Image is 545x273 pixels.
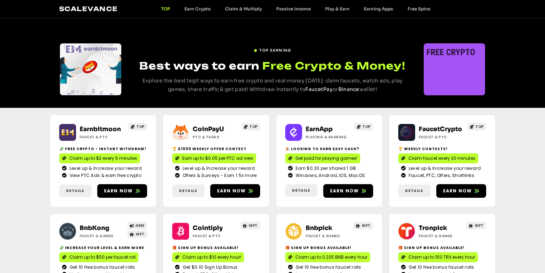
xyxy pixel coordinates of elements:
[104,188,133,194] span: Earn now
[80,125,121,133] a: Earnbitmoon
[295,155,357,162] span: Get paid for playing games!
[475,223,484,228] span: GIFT
[306,125,333,133] a: EarnApp
[127,230,147,238] a: GIFT
[80,233,124,239] h2: Faucet & Games
[181,172,257,179] span: Offers & Surveys - Earn 1.5x more
[154,6,177,11] a: TOP
[128,123,147,130] a: TOP
[408,254,475,260] span: Claim up to 150 TRX every hour
[419,224,447,232] a: Tronpick
[306,233,351,239] h2: Faucet & Games
[59,245,147,250] h2: 💸 Increase your level & earn more
[68,264,135,270] span: Get 10 free bonus faucet rolls
[323,184,373,198] a: Earn now
[338,86,360,92] a: Binance
[97,184,147,198] a: Earn now
[241,123,260,130] a: TOP
[285,245,373,250] h2: 🎁 Sign Up Bonus Available!
[294,264,361,270] span: Get 10 free bonus faucet rolls
[419,134,464,140] h2: Faucet & PTC
[419,125,462,133] a: FaucetCrypto
[218,6,269,11] a: Claim & Multiply
[172,252,244,262] a: Claim up to $10 every hour!
[136,124,145,129] span: TOP
[154,6,438,11] nav: Menu
[210,184,260,198] a: Earn now
[398,146,486,152] h2: 🏆 Weekly contests!
[172,153,256,163] a: Earn up to $0.05 per PTC ad view
[182,155,253,162] span: Earn up to $0.05 per PTC ad view
[362,124,371,129] span: TOP
[424,43,485,95] div: Slides
[306,134,351,140] h2: Playing & Sharing
[295,254,367,260] span: Claim up to 0.225 BNB every hour
[407,165,481,172] span: Level up & Increase your reward
[66,188,84,193] span: Details
[269,6,318,11] a: Passive Income
[330,188,359,194] span: Earn now
[193,233,238,239] h2: Faucet & PTC
[254,45,291,53] a: TOP EARNING
[217,188,246,194] span: Earn now
[285,146,373,152] h2: 🎉 Looking to Earn Easy Cash?
[193,134,238,140] h2: ptc & Tasks
[59,153,140,163] a: Claim up to $2 every 5 minutes
[468,123,486,130] a: TOP
[240,222,260,229] a: GIFT
[182,254,241,260] span: Claim up to $10 every hour!
[398,185,431,197] a: Details
[127,222,147,229] a: NEW
[407,264,474,270] span: Get 10 free bonus faucet rolls
[249,124,258,129] span: TOP
[69,155,137,162] span: Claim up to $2 every 5 minutes
[135,77,410,94] p: Explore the best legit ways to earn free crypto and real money [DATE]: claim faucets, watch ads, ...
[179,188,197,193] span: Details
[362,223,371,228] span: GIFT
[262,59,405,73] span: Free Crypto & Money!
[181,165,255,172] span: Level up & Increase your reward
[407,172,474,179] span: Faucet, PTC, Offers, Shortlinks
[68,172,141,179] span: View PTC Ads & earn free crypto
[172,245,260,250] h2: 🎁 Sign up bonus available!
[443,188,472,194] span: Earn now
[354,123,373,130] a: TOP
[172,185,205,197] a: Details
[59,252,138,262] a: Claim up to $50 per faucet roll
[193,224,223,232] a: Cointiply
[139,59,259,72] span: Best ways to earn
[357,6,400,11] a: Earning Apps
[398,245,486,250] h2: 🎁 Sign Up Bonus Available!
[353,222,373,229] a: GIFT
[177,6,218,11] a: Earn Crypto
[400,6,438,11] a: Free Spins
[259,48,291,53] span: TOP EARNING
[318,6,357,11] a: Play & Earn
[136,231,145,237] span: GIFT
[475,124,484,129] span: TOP
[285,252,370,262] a: Claim up to 0.225 BNB every hour
[80,134,124,140] h2: Faucet & PTC
[181,264,238,270] span: Get $0.10 Sign Up Bonus
[306,224,332,232] a: Bnbpick
[69,254,136,260] span: Claim up to $50 per faucet roll
[292,188,310,193] span: Details
[60,43,121,95] div: Slides
[419,233,464,239] h2: Faucet & Games
[294,172,365,179] span: Windows, Android, IOS, MacOS
[285,184,318,197] a: Details
[59,5,118,13] a: Scalevance
[398,153,478,163] a: Claim faucet every 20 minutes
[136,223,145,228] span: NEW
[172,146,260,152] h2: 🏆 $1000 Weekly Offer contest
[305,86,333,92] a: FaucetPay
[285,153,360,163] a: Get paid for playing games!
[59,146,147,152] h2: 💸 Free crypto - Instant withdraw!
[408,155,475,162] span: Claim faucet every 20 minutes
[59,185,91,197] a: Details
[80,224,109,232] a: BnbKong
[398,252,478,262] a: Claim up to 150 TRX every hour
[249,223,258,228] span: GIFT
[436,184,486,198] a: Earn now
[68,165,142,172] span: Level up & Increase your reward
